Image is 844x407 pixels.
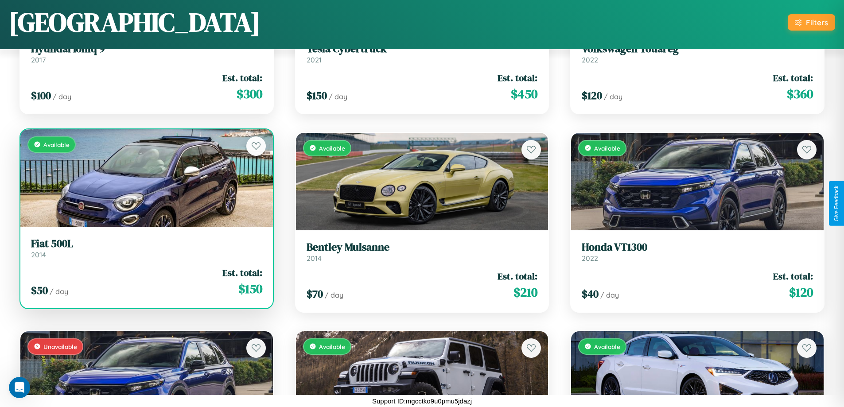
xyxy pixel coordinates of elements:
[513,283,537,301] span: $ 210
[307,43,538,55] h3: Tesla Cybertruck
[582,241,813,254] h3: Honda VT1300
[43,141,70,148] span: Available
[582,241,813,263] a: Honda VT13002022
[329,92,347,101] span: / day
[31,237,262,259] a: Fiat 500L2014
[773,71,813,84] span: Est. total:
[582,43,813,55] h3: Volkswagen Touareg
[319,343,345,350] span: Available
[31,55,46,64] span: 2017
[372,395,472,407] p: Support ID: mgcctko9u0pmu5jdazj
[31,237,262,250] h3: Fiat 500L
[582,88,602,103] span: $ 120
[31,43,262,55] h3: Hyundai Ioniq 9
[31,43,262,64] a: Hyundai Ioniq 92017
[31,88,51,103] span: $ 100
[319,144,345,152] span: Available
[806,18,828,27] div: Filters
[604,92,622,101] span: / day
[773,270,813,283] span: Est. total:
[53,92,71,101] span: / day
[788,14,835,31] button: Filters
[787,85,813,103] span: $ 360
[9,4,261,40] h1: [GEOGRAPHIC_DATA]
[9,377,30,398] iframe: Intercom live chat
[582,55,598,64] span: 2022
[833,186,840,221] div: Give Feedback
[307,88,327,103] span: $ 150
[582,43,813,64] a: Volkswagen Touareg2022
[594,144,620,152] span: Available
[307,55,322,64] span: 2021
[31,250,46,259] span: 2014
[511,85,537,103] span: $ 450
[307,241,538,254] h3: Bentley Mulsanne
[582,254,598,263] span: 2022
[594,343,620,350] span: Available
[307,254,322,263] span: 2014
[43,343,77,350] span: Unavailable
[237,85,262,103] span: $ 300
[222,71,262,84] span: Est. total:
[307,241,538,263] a: Bentley Mulsanne2014
[582,287,599,301] span: $ 40
[307,43,538,64] a: Tesla Cybertruck2021
[789,283,813,301] span: $ 120
[307,287,323,301] span: $ 70
[238,280,262,298] span: $ 150
[222,266,262,279] span: Est. total:
[498,270,537,283] span: Est. total:
[325,291,343,299] span: / day
[498,71,537,84] span: Est. total:
[50,287,68,296] span: / day
[31,283,48,298] span: $ 50
[600,291,619,299] span: / day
